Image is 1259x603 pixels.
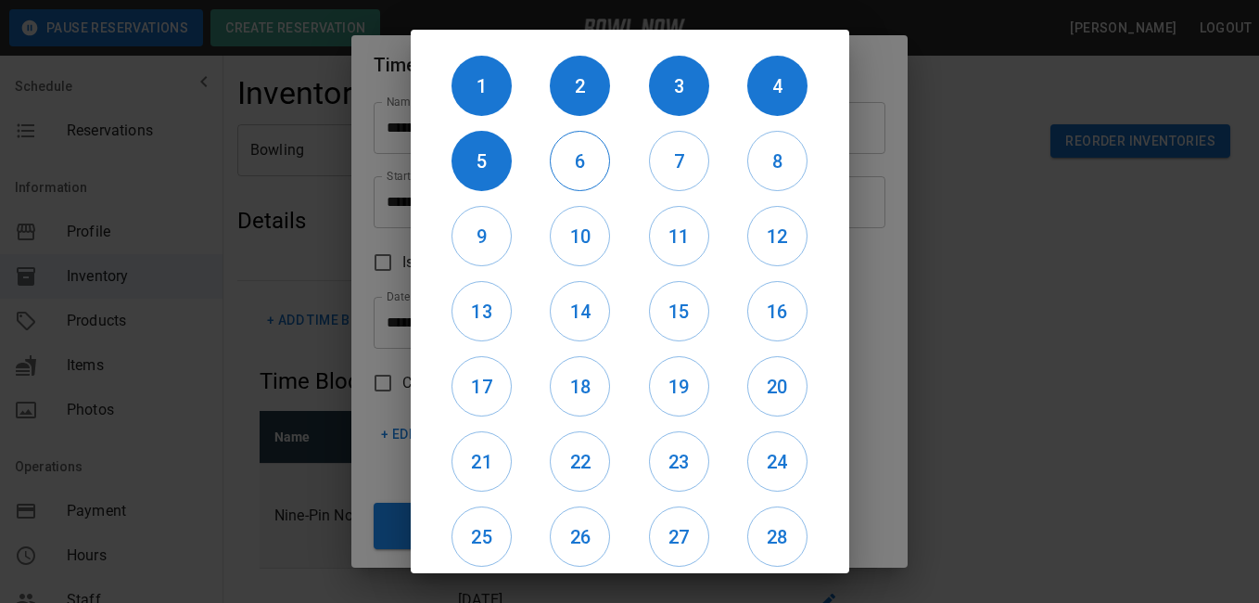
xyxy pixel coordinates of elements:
[551,447,609,477] h6: 22
[649,431,709,492] button: 23
[452,222,511,251] h6: 9
[550,507,610,567] button: 26
[451,56,512,116] button: 1
[650,372,708,402] h6: 19
[747,56,808,116] button: 4
[650,222,708,251] h6: 11
[451,206,512,266] button: 9
[748,297,807,327] h6: 16
[650,297,708,327] h6: 15
[649,356,709,417] button: 19
[748,522,807,552] h6: 28
[649,71,709,101] h6: 3
[747,507,808,567] button: 28
[451,71,512,101] h6: 1
[650,447,708,477] h6: 23
[649,281,709,341] button: 15
[550,71,610,101] h6: 2
[747,356,808,417] button: 20
[452,372,511,402] h6: 17
[451,507,512,567] button: 25
[550,431,610,492] button: 22
[551,222,609,251] h6: 10
[649,507,709,567] button: 27
[550,131,610,191] button: 6
[748,372,807,402] h6: 20
[551,522,609,552] h6: 26
[747,281,808,341] button: 16
[550,56,610,116] button: 2
[650,522,708,552] h6: 27
[550,206,610,266] button: 10
[451,356,512,417] button: 17
[747,131,808,191] button: 8
[551,372,609,402] h6: 18
[451,431,512,492] button: 21
[452,447,511,477] h6: 21
[451,131,512,191] button: 5
[550,356,610,417] button: 18
[452,297,511,327] h6: 13
[551,147,609,176] h6: 6
[550,281,610,341] button: 14
[747,206,808,266] button: 12
[452,522,511,552] h6: 25
[748,147,807,176] h6: 8
[650,147,708,176] h6: 7
[747,71,808,101] h6: 4
[748,222,807,251] h6: 12
[748,447,807,477] h6: 24
[551,297,609,327] h6: 14
[649,56,709,116] button: 3
[649,131,709,191] button: 7
[649,206,709,266] button: 11
[451,281,512,341] button: 13
[747,431,808,492] button: 24
[451,147,512,176] h6: 5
